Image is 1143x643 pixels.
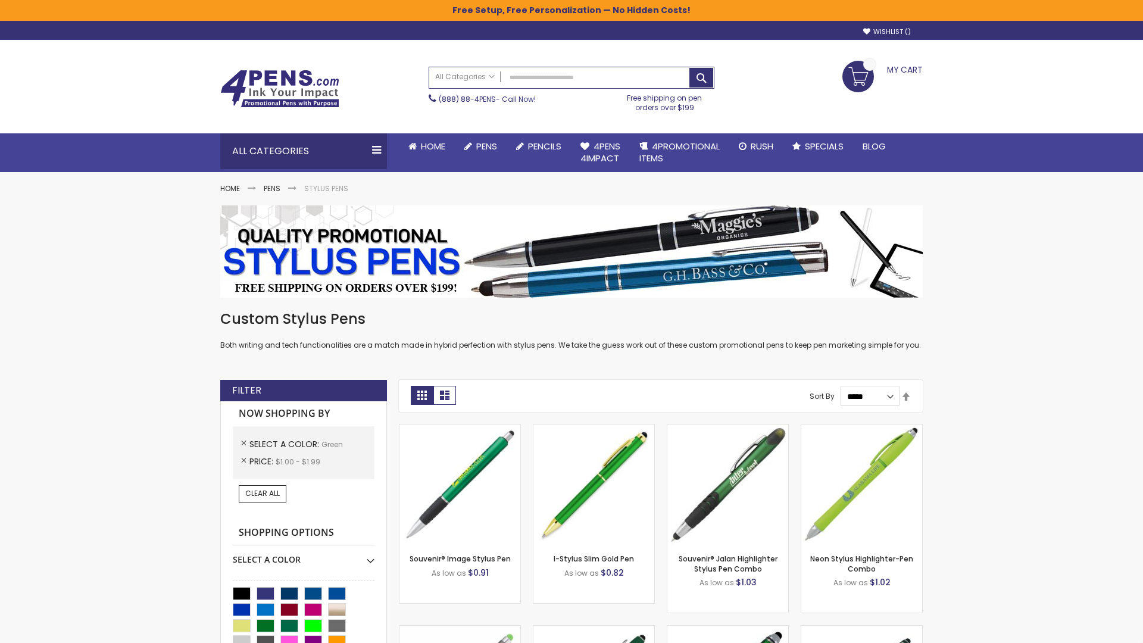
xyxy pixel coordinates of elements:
[863,140,886,152] span: Blog
[220,310,923,329] h1: Custom Stylus Pens
[667,625,788,635] a: Kyra Pen with Stylus and Flashlight-Green
[232,384,261,397] strong: Filter
[220,133,387,169] div: All Categories
[421,140,445,152] span: Home
[399,424,520,545] img: Souvenir® Image Stylus Pen-Green
[805,140,844,152] span: Specials
[220,310,923,351] div: Both writing and tech functionalities are a match made in hybrid perfection with stylus pens. We ...
[853,133,895,160] a: Blog
[435,72,495,82] span: All Categories
[399,424,520,434] a: Souvenir® Image Stylus Pen-Green
[476,140,497,152] span: Pens
[699,578,734,588] span: As low as
[736,576,757,588] span: $1.03
[533,424,654,545] img: I-Stylus Slim Gold-Green
[863,27,911,36] a: Wishlist
[833,578,868,588] span: As low as
[276,457,320,467] span: $1.00 - $1.99
[554,554,634,564] a: I-Stylus Slim Gold Pen
[810,554,913,573] a: Neon Stylus Highlighter-Pen Combo
[783,133,853,160] a: Specials
[304,183,348,193] strong: Stylus Pens
[220,70,339,108] img: 4Pens Custom Pens and Promotional Products
[528,140,561,152] span: Pencils
[220,183,240,193] a: Home
[801,424,922,434] a: Neon Stylus Highlighter-Pen Combo-Green
[580,140,620,164] span: 4Pens 4impact
[264,183,280,193] a: Pens
[245,488,280,498] span: Clear All
[533,625,654,635] a: Custom Soft Touch® Metal Pens with Stylus-Green
[667,424,788,434] a: Souvenir® Jalan Highlighter Stylus Pen Combo-Green
[410,554,511,564] a: Souvenir® Image Stylus Pen
[615,89,715,113] div: Free shipping on pen orders over $199
[630,133,729,172] a: 4PROMOTIONALITEMS
[533,424,654,434] a: I-Stylus Slim Gold-Green
[870,576,891,588] span: $1.02
[399,133,455,160] a: Home
[801,424,922,545] img: Neon Stylus Highlighter-Pen Combo-Green
[239,485,286,502] a: Clear All
[468,567,489,579] span: $0.91
[220,205,923,298] img: Stylus Pens
[729,133,783,160] a: Rush
[249,455,276,467] span: Price
[564,568,599,578] span: As low as
[639,140,720,164] span: 4PROMOTIONAL ITEMS
[439,94,496,104] a: (888) 88-4PENS
[439,94,536,104] span: - Call Now!
[233,401,374,426] strong: Now Shopping by
[399,625,520,635] a: Islander Softy Gel with Stylus - ColorJet Imprint-Green
[321,439,343,450] span: Green
[667,424,788,545] img: Souvenir® Jalan Highlighter Stylus Pen Combo-Green
[751,140,773,152] span: Rush
[233,520,374,546] strong: Shopping Options
[233,545,374,566] div: Select A Color
[432,568,466,578] span: As low as
[801,625,922,635] a: Colter Stylus Twist Metal Pen-Green
[601,567,624,579] span: $0.82
[411,386,433,405] strong: Grid
[571,133,630,172] a: 4Pens4impact
[679,554,777,573] a: Souvenir® Jalan Highlighter Stylus Pen Combo
[810,391,835,401] label: Sort By
[455,133,507,160] a: Pens
[249,438,321,450] span: Select A Color
[429,67,501,87] a: All Categories
[507,133,571,160] a: Pencils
